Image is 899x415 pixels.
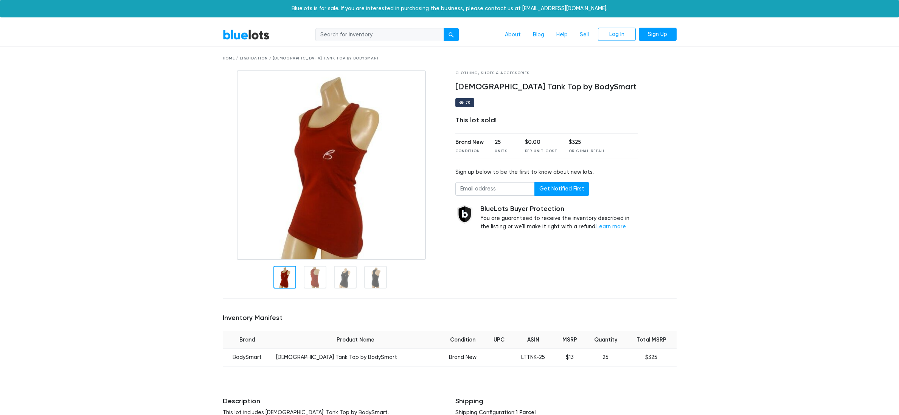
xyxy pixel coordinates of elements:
td: 25 [585,349,626,367]
div: $325 [569,138,605,147]
div: Brand New [455,138,484,147]
div: Clothing, Shoes & Accessories [455,70,638,76]
td: [DEMOGRAPHIC_DATA] Tank Top by BodySmart [272,349,439,367]
a: About [499,28,527,42]
a: Blog [527,28,550,42]
a: Help [550,28,574,42]
img: buyer_protection_shield-3b65640a83011c7d3ede35a8e5a80bfdfaa6a97447f0071c1475b91a4b0b3d01.png [455,205,474,224]
th: Product Name [272,331,439,349]
div: Original Retail [569,148,605,154]
div: You are guaranteed to receive the inventory described in the listing or we'll make it right with ... [480,205,638,231]
td: LTTNK-25 [512,349,554,367]
div: 25 [495,138,514,147]
a: Sign Up [639,28,677,41]
h5: Description [223,397,444,406]
div: This lot sold! [455,116,638,125]
div: Home / Liquidation / [DEMOGRAPHIC_DATA] Tank Top by BodySmart [223,56,677,61]
h5: Inventory Manifest [223,314,677,322]
th: UPC [486,331,512,349]
td: $325 [626,349,677,367]
div: $0.00 [525,138,557,147]
h5: BlueLots Buyer Protection [480,205,638,213]
th: ASIN [512,331,554,349]
div: Per Unit Cost [525,148,557,154]
a: Sell [574,28,595,42]
div: Units [495,148,514,154]
input: Search for inventory [315,28,444,42]
td: Brand New [439,349,486,367]
div: Sign up below to be the first to know about new lots. [455,168,638,176]
button: Get Notified First [534,182,589,196]
div: Condition [455,148,484,154]
td: BodySmart [223,349,272,367]
td: $13 [554,349,585,367]
h5: Shipping [455,397,677,406]
h4: [DEMOGRAPHIC_DATA] Tank Top by BodySmart [455,82,638,92]
a: Log In [598,28,636,41]
th: MSRP [554,331,585,349]
input: Email address [455,182,535,196]
a: Learn more [596,223,626,230]
img: 8d035472-57d3-4f15-8c0f-2dafc4a099b9-1681934485.jpg [237,70,426,260]
th: Quantity [585,331,626,349]
th: Condition [439,331,486,349]
a: BlueLots [223,29,270,40]
th: Brand [223,331,272,349]
th: Total MSRP [626,331,677,349]
div: 70 [466,101,471,105]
